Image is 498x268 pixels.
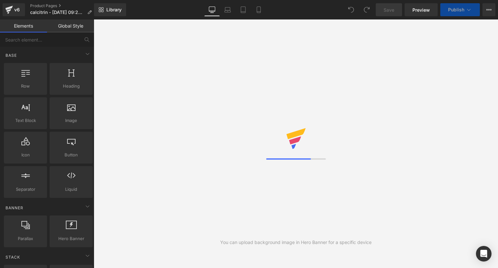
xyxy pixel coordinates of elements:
span: Base [5,52,18,58]
button: Redo [360,3,373,16]
span: Hero Banner [52,235,91,242]
span: Publish [448,7,464,12]
span: Parallax [6,235,45,242]
span: Stack [5,254,21,260]
a: Mobile [251,3,267,16]
span: calcitrin - [DATE] 09:22:13 [30,10,85,15]
span: Liquid [52,186,91,193]
span: Library [106,7,122,13]
a: Desktop [204,3,220,16]
span: Row [6,83,45,90]
span: Text Block [6,117,45,124]
button: More [482,3,495,16]
a: New Library [94,3,126,16]
div: You can upload background image in Hero Banner for a specific device [220,239,372,246]
a: Global Style [47,19,94,32]
span: Preview [412,6,430,13]
a: Tablet [235,3,251,16]
span: Button [52,152,91,158]
span: Image [52,117,91,124]
div: v6 [13,6,21,14]
a: Product Pages [30,3,97,8]
button: Publish [440,3,480,16]
span: Heading [52,83,91,90]
span: Banner [5,205,24,211]
a: Laptop [220,3,235,16]
span: Separator [6,186,45,193]
span: Icon [6,152,45,158]
div: Open Intercom Messenger [476,246,492,262]
a: Preview [405,3,438,16]
button: Undo [345,3,358,16]
a: v6 [3,3,25,16]
span: Save [384,6,394,13]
